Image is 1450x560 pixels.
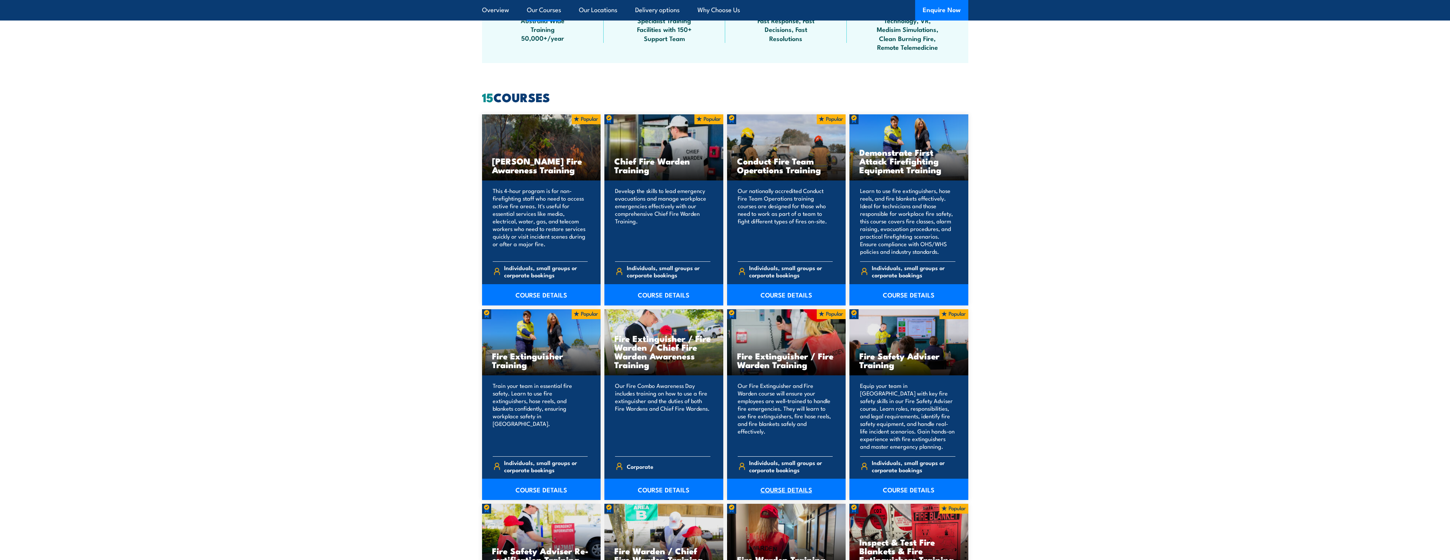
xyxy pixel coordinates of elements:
h3: Fire Safety Adviser Training [859,351,958,369]
span: Individuals, small groups or corporate bookings [504,264,588,278]
a: COURSE DETAILS [482,479,601,500]
h3: [PERSON_NAME] Fire Awareness Training [492,157,591,174]
a: COURSE DETAILS [482,284,601,305]
span: Individuals, small groups or corporate bookings [749,264,833,278]
p: Our Fire Extinguisher and Fire Warden course will ensure your employees are well-trained to handl... [738,382,833,450]
a: COURSE DETAILS [604,284,723,305]
p: Our Fire Combo Awareness Day includes training on how to use a fire extinguisher and the duties o... [615,382,710,450]
h3: Fire Extinguisher / Fire Warden / Chief Fire Warden Awareness Training [614,334,713,369]
a: COURSE DETAILS [849,479,968,500]
p: Learn to use fire extinguishers, hose reels, and fire blankets effectively. Ideal for technicians... [860,187,955,255]
p: Develop the skills to lead emergency evacuations and manage workplace emergencies effectively wit... [615,187,710,255]
p: This 4-hour program is for non-firefighting staff who need to access active fire areas. It's usef... [493,187,588,255]
span: Technology, VR, Medisim Simulations, Clean Burning Fire, Remote Telemedicine [873,16,942,52]
h3: Fire Extinguisher Training [492,351,591,369]
p: Equip your team in [GEOGRAPHIC_DATA] with key fire safety skills in our Fire Safety Adviser cours... [860,382,955,450]
h2: COURSES [482,92,968,102]
span: Individuals, small groups or corporate bookings [872,264,955,278]
span: Corporate [627,460,653,472]
a: COURSE DETAILS [727,479,846,500]
span: Individuals, small groups or corporate bookings [872,459,955,473]
p: Our nationally accredited Conduct Fire Team Operations training courses are designed for those wh... [738,187,833,255]
h3: Demonstrate First Attack Firefighting Equipment Training [859,148,958,174]
span: Australia Wide Training 50,000+/year [509,16,577,43]
h3: Conduct Fire Team Operations Training [737,157,836,174]
span: Individuals, small groups or corporate bookings [627,264,710,278]
span: Individuals, small groups or corporate bookings [749,459,833,473]
a: COURSE DETAILS [727,284,846,305]
h3: Chief Fire Warden Training [614,157,713,174]
a: COURSE DETAILS [849,284,968,305]
p: Train your team in essential fire safety. Learn to use fire extinguishers, hose reels, and blanke... [493,382,588,450]
span: Individuals, small groups or corporate bookings [504,459,588,473]
a: COURSE DETAILS [604,479,723,500]
h3: Fire Extinguisher / Fire Warden Training [737,351,836,369]
span: Specialist Training Facilities with 150+ Support Team [630,16,699,43]
span: Fast Response, Fast Decisions, Fast Resolutions [752,16,820,43]
strong: 15 [482,87,493,106]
